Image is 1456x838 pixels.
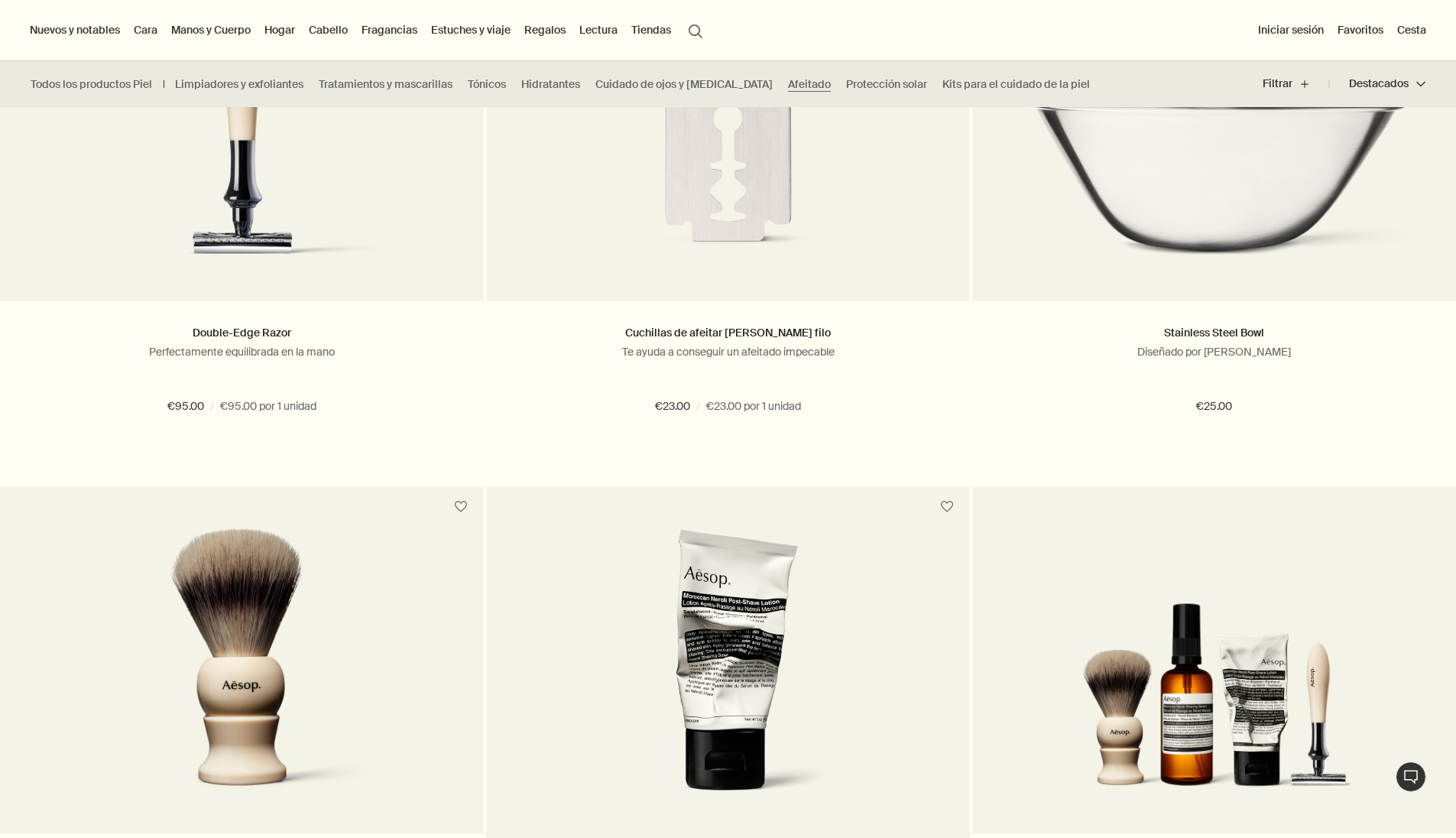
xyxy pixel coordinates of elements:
[521,20,569,40] a: Regalos
[319,77,452,92] a: Tratamientos y mascarillas
[1196,398,1232,416] span: €25.00
[509,345,947,359] p: Te ayuda a conseguir un afeitado impecable
[428,20,514,40] a: Estuches y viaje
[1394,20,1429,40] button: Cesta
[103,528,381,810] img: Shaving Brush
[595,77,773,92] a: Cuidado de ojos y [MEDICAL_DATA]
[486,528,970,833] a: Moroccan Neroli Post-Shave Lotion en tubo de aluminio
[193,326,291,339] a: Double-Edge Razor
[1396,762,1426,792] button: Chat en direct
[175,77,303,92] a: Limpiadores y exfoliantes
[696,398,700,416] span: /
[261,20,298,40] a: Hogar
[210,398,214,416] span: /
[131,20,161,40] a: Cara
[846,77,927,92] a: Protección solar
[1263,66,1329,102] button: Filtrar
[933,493,961,521] button: Guardar en favoritos
[167,398,204,416] span: €95.00
[1255,20,1327,40] button: Iniciar sesión
[1334,20,1386,40] a: Favoritos
[27,20,123,40] button: Nuevos y notables
[468,77,506,92] a: Tónicos
[682,15,709,44] button: Abrir la búsqueda
[995,95,1433,278] img: Bol de acero inoxidable
[306,20,351,40] a: Cabello
[358,20,420,40] a: Fragancias
[942,77,1090,92] a: Kits para el cuidado de la piel
[609,528,848,810] img: Moroccan Neroli Post-Shave Lotion en tubo de aluminio
[23,345,461,359] p: Perfectamente equilibrada en la mano
[576,20,621,40] a: Lectura
[788,77,831,92] a: Afeitado
[625,326,831,339] a: Cuchillas de afeitar [PERSON_NAME] filo
[1164,326,1264,339] a: Stainless Steel Bowl
[706,398,801,416] span: €23.00 por 1 unidad
[521,77,580,92] a: Hidratantes
[447,493,475,521] button: Guardar en favoritos
[220,398,316,416] span: €95.00 por 1 unidad
[995,345,1433,359] p: Diseñado por [PERSON_NAME]
[1329,66,1425,102] button: Destacados
[168,20,254,40] a: Manos y Cuerpo
[655,398,690,416] span: €23.00
[31,77,152,92] a: Todos los productos Piel
[628,20,674,40] button: Tiendas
